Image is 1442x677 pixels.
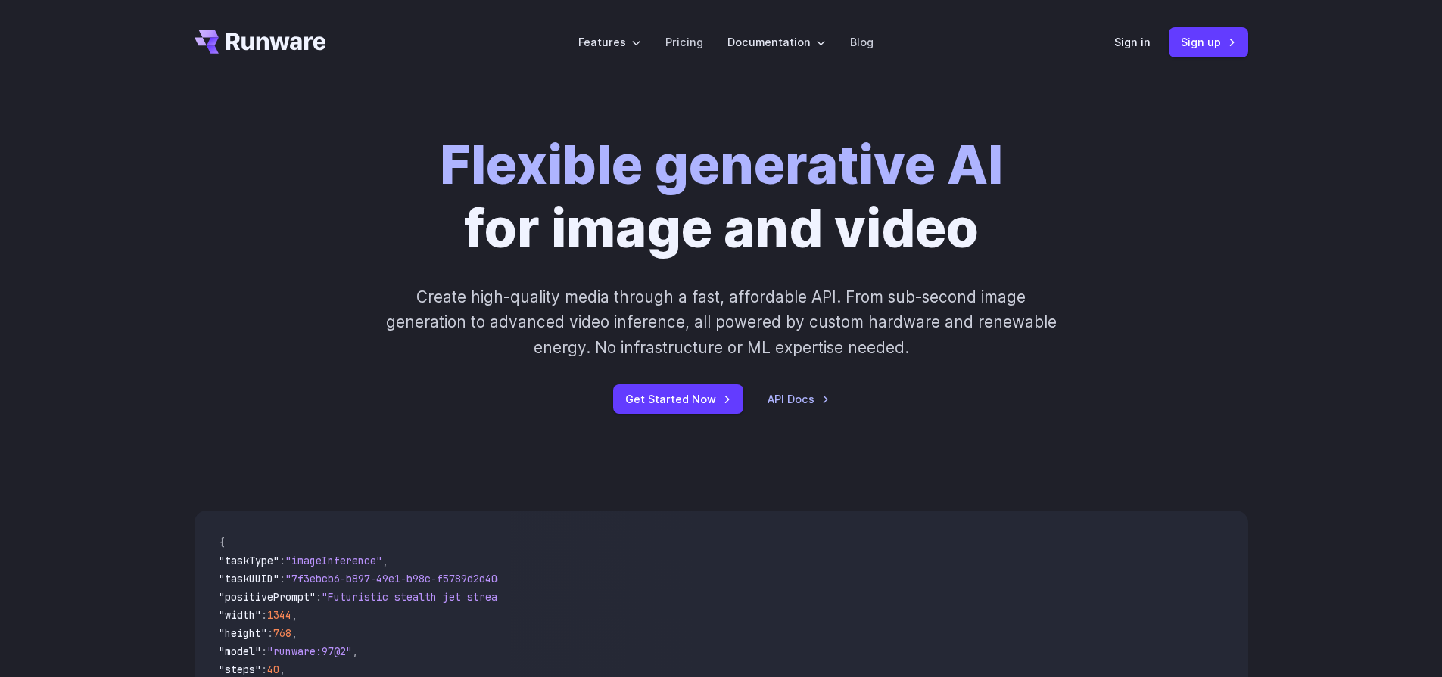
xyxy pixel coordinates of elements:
span: "runware:97@2" [267,644,352,658]
span: "steps" [219,663,261,676]
span: : [261,608,267,622]
a: Sign in [1114,33,1151,51]
span: , [279,663,285,676]
span: : [316,590,322,604]
span: 40 [267,663,279,676]
span: "positivePrompt" [219,590,316,604]
span: , [291,608,297,622]
a: Pricing [665,33,703,51]
span: : [261,644,267,658]
a: Sign up [1169,27,1248,57]
label: Features [578,33,641,51]
span: "model" [219,644,261,658]
span: 1344 [267,608,291,622]
label: Documentation [727,33,826,51]
span: "Futuristic stealth jet streaking through a neon-lit cityscape with glowing purple exhaust" [322,590,873,604]
span: "7f3ebcb6-b897-49e1-b98c-f5789d2d40d7" [285,572,515,585]
span: 768 [273,626,291,640]
a: API Docs [768,390,830,408]
span: "width" [219,608,261,622]
span: "taskType" [219,554,279,567]
span: : [267,626,273,640]
span: "imageInference" [285,554,382,567]
span: , [382,554,388,567]
span: : [279,572,285,585]
span: { [219,536,225,549]
span: , [352,644,358,658]
span: : [279,554,285,567]
strong: Flexible generative AI [440,132,1003,197]
h1: for image and video [440,133,1003,260]
a: Get Started Now [613,384,743,414]
span: , [291,626,297,640]
span: : [261,663,267,676]
a: Blog [850,33,874,51]
p: Create high-quality media through a fast, affordable API. From sub-second image generation to adv... [384,284,1058,360]
a: Go to / [195,30,326,54]
span: "height" [219,626,267,640]
span: "taskUUID" [219,572,279,585]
